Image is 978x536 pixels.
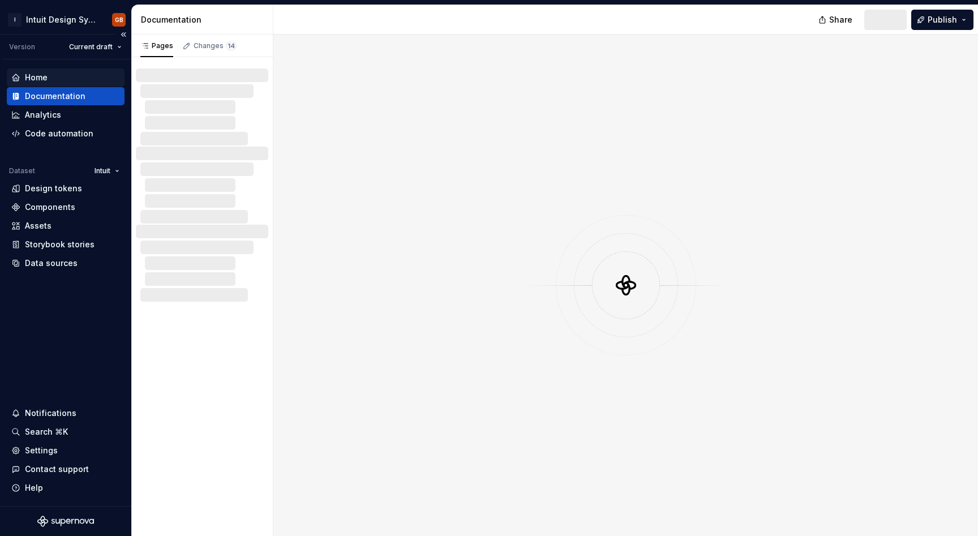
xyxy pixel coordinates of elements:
div: Search ⌘K [25,426,68,438]
div: GB [115,15,123,24]
button: Share [813,10,860,30]
button: Publish [911,10,973,30]
div: Pages [140,41,173,50]
button: Help [7,479,125,497]
div: Analytics [25,109,61,121]
a: Assets [7,217,125,235]
div: Help [25,482,43,494]
span: Intuit [95,166,110,175]
button: Search ⌘K [7,423,125,441]
div: Home [25,72,48,83]
div: Documentation [141,14,268,25]
span: Current draft [69,42,113,52]
div: Changes [194,41,237,50]
div: Dataset [9,166,35,175]
button: Notifications [7,404,125,422]
div: Settings [25,445,58,456]
a: Code automation [7,125,125,143]
button: IIntuit Design SystemGB [2,7,129,32]
a: Analytics [7,106,125,124]
div: Storybook stories [25,239,95,250]
div: Components [25,201,75,213]
button: Intuit [89,163,125,179]
button: Contact support [7,460,125,478]
a: Settings [7,441,125,460]
div: Assets [25,220,52,231]
span: Share [829,14,852,25]
div: I [8,13,22,27]
div: Notifications [25,408,76,419]
div: Code automation [25,128,93,139]
a: Data sources [7,254,125,272]
svg: Supernova Logo [37,516,94,527]
div: Intuit Design System [26,14,98,25]
a: Storybook stories [7,235,125,254]
div: Design tokens [25,183,82,194]
a: Documentation [7,87,125,105]
div: Documentation [25,91,85,102]
a: Components [7,198,125,216]
span: 14 [226,41,237,50]
span: Publish [928,14,957,25]
div: Contact support [25,464,89,475]
button: Collapse sidebar [115,27,131,42]
button: Current draft [64,39,127,55]
a: Design tokens [7,179,125,198]
a: Home [7,68,125,87]
div: Data sources [25,258,78,269]
div: Version [9,42,35,52]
